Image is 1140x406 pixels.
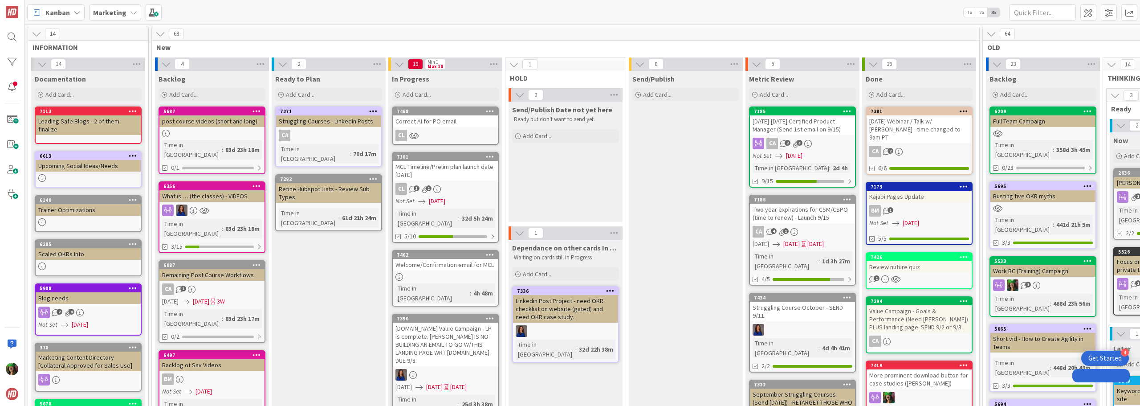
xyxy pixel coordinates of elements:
[6,6,18,18] img: Visit kanbanzone.com
[749,107,856,188] a: 7185[DATE]-[DATE] Certified Product Manager (Send 1st email on 9/15)CANot Set[DATE]Time in [GEOGR...
[93,8,126,17] b: Marketing
[35,239,142,276] a: 6285Scaled OKRs Info
[866,296,973,353] a: 7294Value Campaign - Goals & Performance (Need [PERSON_NAME]) PLUS landing page. SEND 9/2 or 9/3.CA
[279,208,338,228] div: Time in [GEOGRAPHIC_DATA]
[36,152,141,160] div: 6613
[867,183,972,202] div: 7173Kajabi Pages Update
[989,107,1096,174] a: 6209Full Team CampaignTime in [GEOGRAPHIC_DATA]:358d 3h 45m0/28
[393,130,498,141] div: CL
[869,205,881,217] div: BM
[993,140,1053,160] div: Time in [GEOGRAPHIC_DATA]
[162,219,222,238] div: Time in [GEOGRAPHIC_DATA]
[754,197,855,203] div: 7186
[393,323,498,366] div: [DOMAIN_NAME] Value Campaign - LP is complete. [PERSON_NAME] IS NOT BUILDING AN EMAIL TO GO W/THI...
[40,108,141,115] div: 7113
[867,305,972,333] div: Value Campaign - Goals & Performance (Need [PERSON_NAME]) PLUS landing page. SEND 9/2 or 9/3.
[171,332,179,341] span: 0/2
[1051,299,1093,308] div: 468d 23h 56m
[994,183,1095,189] div: 5695
[460,213,495,223] div: 32d 5h 24m
[820,256,852,266] div: 1d 3h 27m
[750,107,855,135] div: 7185[DATE]-[DATE] Certified Product Manager (Send 1st email on 9/15)
[990,325,1095,353] div: 5665Short vid - How to Create Agility in Teams
[867,107,972,115] div: 7381
[575,344,577,354] span: :
[513,287,618,323] div: 7336Linkedin Post Project - need OKR checklist on website (gated) and need OKR case study.
[395,209,458,228] div: Time in [GEOGRAPHIC_DATA]
[159,261,265,269] div: 6087
[36,160,141,172] div: Upcoming Social Ideas/Needs
[36,196,141,216] div: 6140Trainer Optimizations
[866,182,973,245] a: 7173Kajabi Pages UpdateBMNot Set[DATE]5/5
[878,164,887,173] span: 6/6
[523,270,551,278] span: Add Card...
[222,145,223,155] span: :
[40,197,141,203] div: 6140
[36,344,141,371] div: 378Marketing Content Directory [Collateral Approved for Sales Use]
[867,297,972,333] div: 7294Value Campaign - Goals & Performance (Need [PERSON_NAME]) PLUS landing page. SEND 9/2 or 9/3.
[36,292,141,304] div: Blog needs
[397,108,498,115] div: 7468
[1002,163,1014,172] span: 0/28
[643,90,672,98] span: Add Card...
[869,336,881,347] div: CA
[786,151,802,160] span: [DATE]
[867,336,972,347] div: CA
[749,195,856,286] a: 7186Two year expirations for CSM/CSPO (time to renew) - Launch 9/15CA[DATE][DATE][DATE]Time in [G...
[470,288,471,298] span: :
[351,149,379,159] div: 70d 17m
[159,190,265,202] div: What is … (the classes) - VIDEOS
[279,130,290,141] div: CA
[990,107,1095,127] div: 6209Full Team Campaign
[35,151,142,188] a: 6613Upcoming Social Ideas/Needs
[395,283,470,303] div: Time in [GEOGRAPHIC_DATA]
[513,287,618,295] div: 7336
[162,297,179,306] span: [DATE]
[989,256,1096,317] a: 5533Work BC (Training) CampaignSLTime in [GEOGRAPHIC_DATA]:468d 23h 56m
[753,324,764,336] img: SL
[888,207,893,213] span: 1
[1050,299,1051,308] span: :
[513,325,618,337] div: SL
[783,228,789,234] span: 1
[1000,90,1029,98] span: Add Card...
[6,388,18,400] img: avatar
[750,196,855,204] div: 7186
[750,204,855,223] div: Two year expirations for CSM/CSPO (time to renew) - Launch 9/15
[171,242,183,251] span: 3/15
[393,153,498,180] div: 7101MCL Timeline/Prelim plan launch date [DATE]
[276,115,381,127] div: Struggling Courses - LinkedIn Posts
[393,107,498,127] div: 7468Correct AI for PO email
[223,314,262,324] div: 83d 23h 17m
[458,213,460,223] span: :
[40,285,141,291] div: 5908
[512,286,619,363] a: 7336Linkedin Post Project - need OKR checklist on website (gated) and need OKR case study.SLTime ...
[36,107,141,115] div: 7113
[163,183,265,189] div: 6356
[993,358,1050,377] div: Time in [GEOGRAPHIC_DATA]
[57,309,62,315] span: 2
[994,108,1095,115] div: 6209
[397,252,498,258] div: 7462
[286,90,314,98] span: Add Card...
[994,258,1095,264] div: 5533
[404,232,416,241] span: 5/10
[516,340,575,359] div: Time in [GEOGRAPHIC_DATA]
[1050,363,1051,373] span: :
[393,251,498,271] div: 7462Welcome/Confirmation email for MCL
[159,351,265,359] div: 6497
[754,295,855,301] div: 7434
[395,197,415,205] i: Not Set
[867,253,972,273] div: 7426Review nuture quiz
[754,108,855,115] div: 7185
[395,130,407,141] div: CL
[223,145,262,155] div: 83d 23h 18m
[35,283,142,336] a: 5908Blog needsNot Set[DATE]
[1121,349,1129,357] div: 4
[36,284,141,304] div: 5908Blog needs
[990,325,1095,333] div: 5665
[990,182,1095,190] div: 5695
[471,288,495,298] div: 4h 48m
[867,107,972,143] div: 7381[DATE] Webinar / Talk w/ [PERSON_NAME] - time changed to 9am PT
[163,108,265,115] div: 5687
